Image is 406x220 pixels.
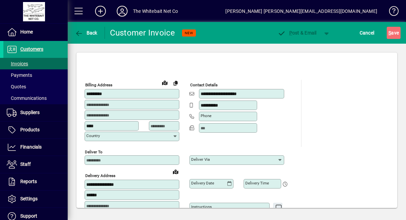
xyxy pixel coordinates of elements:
[68,27,105,39] app-page-header-button: Back
[20,196,38,201] span: Settings
[20,179,37,184] span: Reports
[86,133,100,138] mat-label: Country
[245,181,269,185] mat-label: Delivery time
[20,213,37,219] span: Support
[75,30,97,36] span: Back
[191,204,212,209] mat-label: Instructions
[20,110,40,115] span: Suppliers
[185,31,193,35] span: NEW
[20,46,43,52] span: Customers
[133,6,178,17] div: The Whitebait Net Co
[3,24,68,41] a: Home
[201,113,211,118] mat-label: Phone
[3,139,68,156] a: Financials
[3,173,68,190] a: Reports
[277,30,317,36] span: ost & Email
[20,144,42,150] span: Financials
[85,149,103,154] mat-label: Deliver To
[388,30,391,36] span: S
[191,181,214,185] mat-label: Delivery date
[110,27,175,38] div: Customer Invoice
[289,30,292,36] span: P
[20,161,31,167] span: Staff
[358,27,376,39] button: Cancel
[20,29,33,35] span: Home
[3,191,68,207] a: Settings
[191,157,210,162] mat-label: Deliver via
[20,127,40,132] span: Products
[73,27,99,39] button: Back
[7,61,28,66] span: Invoices
[7,72,32,78] span: Payments
[3,92,68,104] a: Communications
[384,1,398,23] a: Knowledge Base
[7,95,47,101] span: Communications
[360,27,375,38] span: Cancel
[3,81,68,92] a: Quotes
[170,78,181,88] button: Copy to Delivery address
[3,69,68,81] a: Payments
[170,166,181,177] a: View on map
[3,122,68,138] a: Products
[388,27,399,38] span: ave
[225,6,377,17] div: [PERSON_NAME] [PERSON_NAME][EMAIL_ADDRESS][DOMAIN_NAME]
[90,5,111,17] button: Add
[3,156,68,173] a: Staff
[7,84,26,89] span: Quotes
[274,27,320,39] button: Post & Email
[3,104,68,121] a: Suppliers
[159,77,170,88] a: View on map
[387,27,401,39] button: Save
[111,5,133,17] button: Profile
[3,58,68,69] a: Invoices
